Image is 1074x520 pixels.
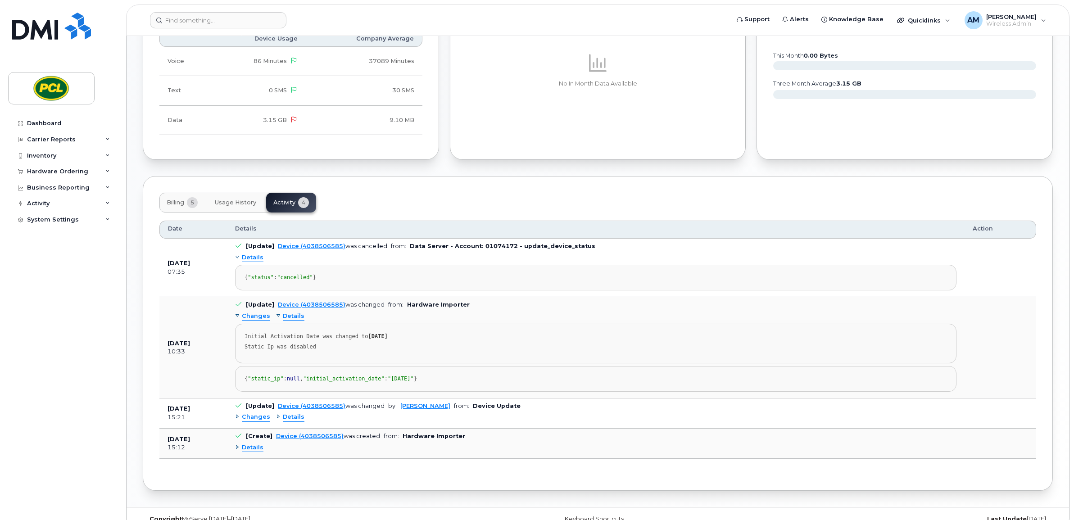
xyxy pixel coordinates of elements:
span: AM [967,15,979,26]
td: 9.10 MB [306,106,422,135]
span: Alerts [790,15,809,24]
b: [DATE] [168,436,190,443]
b: Hardware Importer [407,301,470,308]
div: 15:21 [168,413,219,421]
a: Knowledge Base [815,10,890,28]
text: three month average [773,80,861,87]
div: 07:35 [168,268,219,276]
div: { : } [245,274,947,281]
span: from: [454,402,469,409]
span: "[DATE]" [388,375,414,382]
tspan: 0.00 Bytes [804,52,838,59]
b: [DATE] [168,260,190,267]
span: 0 SMS [269,87,287,94]
strong: [DATE] [368,333,388,339]
span: "initial_activation_date" [303,375,385,382]
span: [PERSON_NAME] [986,13,1037,20]
span: Changes [242,312,270,321]
span: Usage History [215,199,256,206]
span: by: [388,402,397,409]
span: "cancelled" [277,274,313,280]
div: was changed [278,301,385,308]
div: { : , : } [245,375,947,382]
a: Device (4038506585) [276,433,344,439]
span: from: [384,433,399,439]
td: 30 SMS [306,76,422,105]
a: [PERSON_NAME] [400,402,450,409]
span: Billing [167,199,184,206]
th: Company Average [306,31,422,47]
b: [Update] [246,301,274,308]
div: was changed [278,402,385,409]
b: [Create] [246,433,272,439]
span: "static_ip" [248,375,283,382]
b: Data Server - Account: 01074172 - update_device_status [410,243,595,249]
td: Data [159,106,211,135]
span: Support [744,15,770,24]
th: Action [965,221,1036,239]
a: Alerts [776,10,815,28]
div: Ajay Meena [958,11,1052,29]
span: Details [283,312,304,321]
td: Text [159,76,211,105]
a: Device (4038506585) [278,301,345,308]
span: Quicklinks [908,17,941,24]
span: Details [242,253,263,262]
b: [Update] [246,402,274,409]
td: Voice [159,47,211,76]
span: null [287,375,300,382]
text: this month [773,52,838,59]
span: Knowledge Base [829,15,884,24]
span: "status" [248,274,274,280]
b: Device Update [473,402,521,409]
input: Find something... [150,12,286,28]
td: 37089 Minutes [306,47,422,76]
div: 10:33 [168,348,219,356]
b: [DATE] [168,405,190,412]
span: Date [168,225,182,233]
span: from: [391,243,406,249]
b: Hardware Importer [403,433,465,439]
tspan: 3.15 GB [836,80,861,87]
div: 15:12 [168,443,219,452]
span: from: [388,301,403,308]
div: Quicklinks [891,11,956,29]
span: 5 [187,197,198,208]
a: Device (4038506585) [278,243,345,249]
a: Support [730,10,776,28]
b: [DATE] [168,340,190,347]
span: Details [242,443,263,452]
span: Details [235,225,257,233]
div: Static Ip was disabled [245,344,947,350]
a: Device (4038506585) [278,402,345,409]
p: No In Month Data Available [467,80,730,88]
span: Wireless Admin [986,20,1037,27]
div: was created [276,433,380,439]
span: 3.15 GB [263,117,287,123]
span: 86 Minutes [254,58,287,64]
th: Device Usage [211,31,306,47]
b: [Update] [246,243,274,249]
div: Initial Activation Date was changed to [245,333,947,340]
span: Details [283,413,304,421]
span: Changes [242,413,270,421]
div: was cancelled [278,243,387,249]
